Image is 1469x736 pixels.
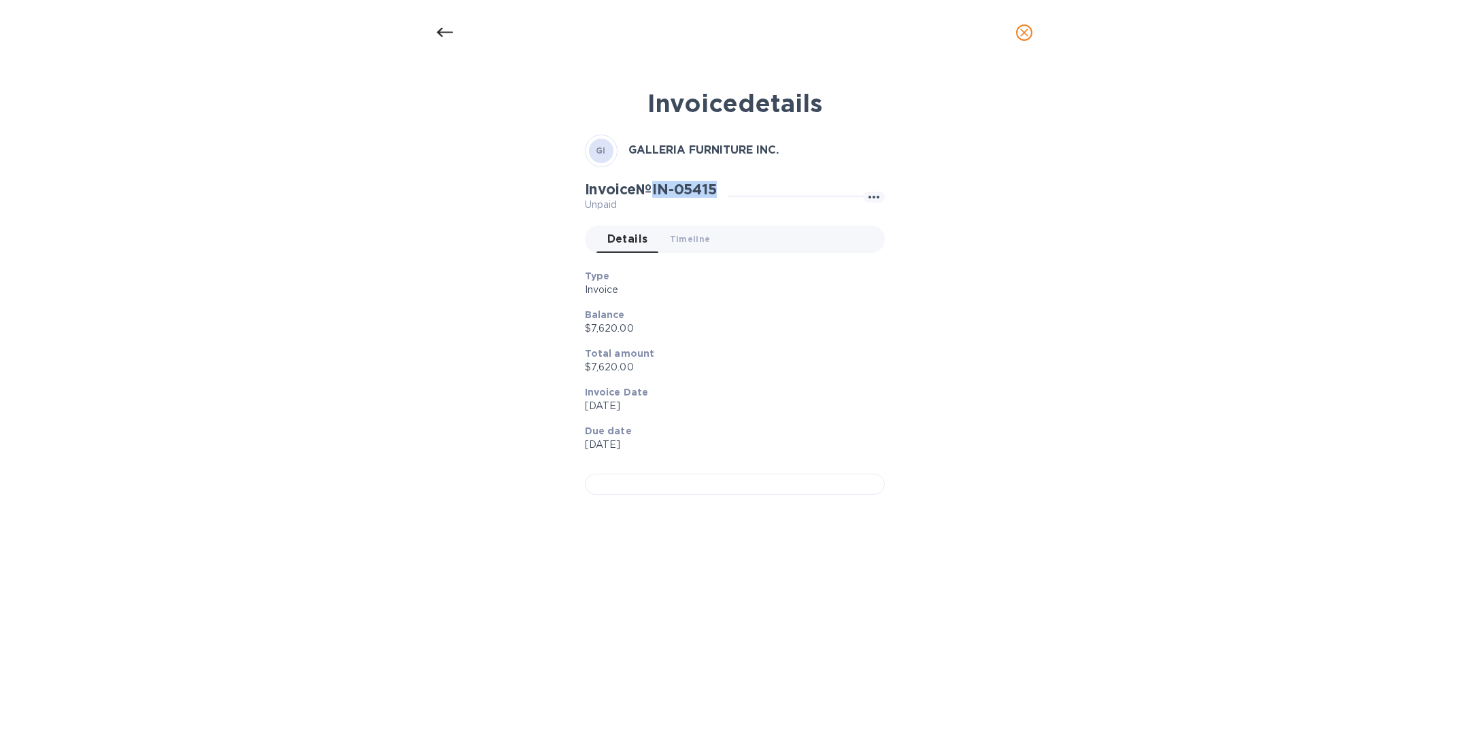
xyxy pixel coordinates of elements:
p: [DATE] [585,399,874,413]
b: GI [596,145,606,156]
b: Invoice details [647,88,822,118]
h2: Invoice № IN-05415 [585,181,717,198]
b: Invoice Date [585,387,649,398]
span: Timeline [670,232,711,246]
p: [DATE] [585,438,874,452]
b: Balance [585,309,625,320]
p: Unpaid [585,198,717,212]
b: Type [585,270,610,281]
b: Total amount [585,348,655,359]
button: close [1008,16,1041,49]
p: Invoice [585,283,874,297]
p: $7,620.00 [585,360,874,374]
b: GALLERIA FURNITURE INC. [628,143,779,156]
span: Details [607,230,648,249]
p: $7,620.00 [585,321,874,336]
b: Due date [585,425,632,436]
